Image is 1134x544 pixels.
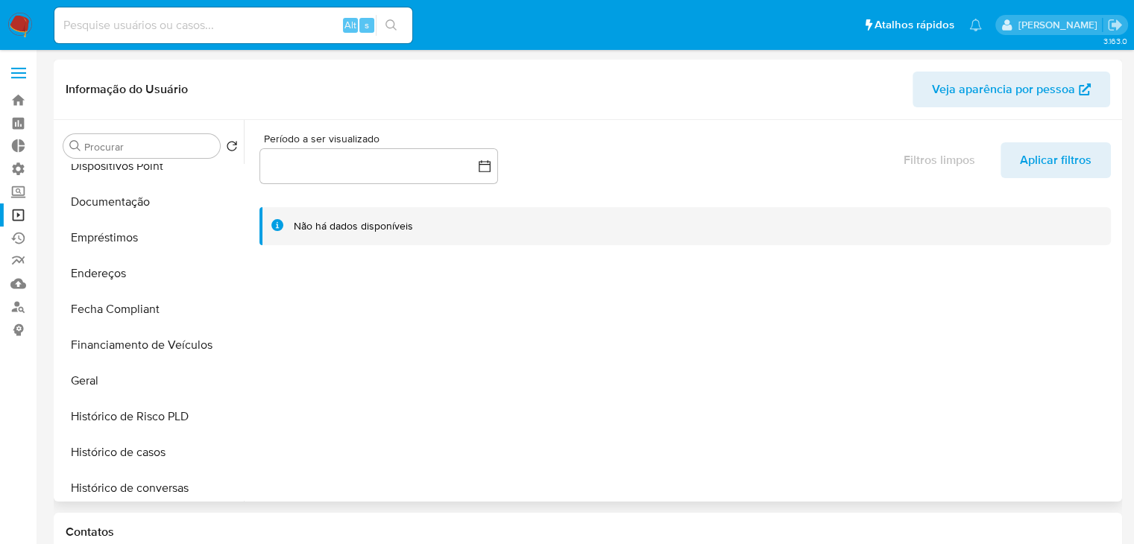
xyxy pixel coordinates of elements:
[376,15,406,36] button: search-icon
[875,17,954,33] span: Atalhos rápidos
[344,18,356,32] span: Alt
[969,19,982,31] a: Notificações
[57,220,244,256] button: Empréstimos
[57,470,244,506] button: Histórico de conversas
[84,140,214,154] input: Procurar
[226,140,238,156] button: Retornar ao pedido padrão
[1107,17,1123,33] a: Sair
[66,525,1110,540] h1: Contatos
[66,82,188,97] h1: Informação do Usuário
[57,434,244,470] button: Histórico de casos
[365,18,369,32] span: s
[57,291,244,327] button: Fecha Compliant
[57,256,244,291] button: Endereços
[57,363,244,399] button: Geral
[913,72,1110,107] button: Veja aparência por pessoa
[57,184,244,220] button: Documentação
[932,72,1075,107] span: Veja aparência por pessoa
[69,140,81,152] button: Procurar
[57,327,244,363] button: Financiamento de Veículos
[57,399,244,434] button: Histórico de Risco PLD
[57,148,244,184] button: Dispositivos Point
[1018,18,1102,32] p: matias.logusso@mercadopago.com.br
[54,16,412,35] input: Pesquise usuários ou casos...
